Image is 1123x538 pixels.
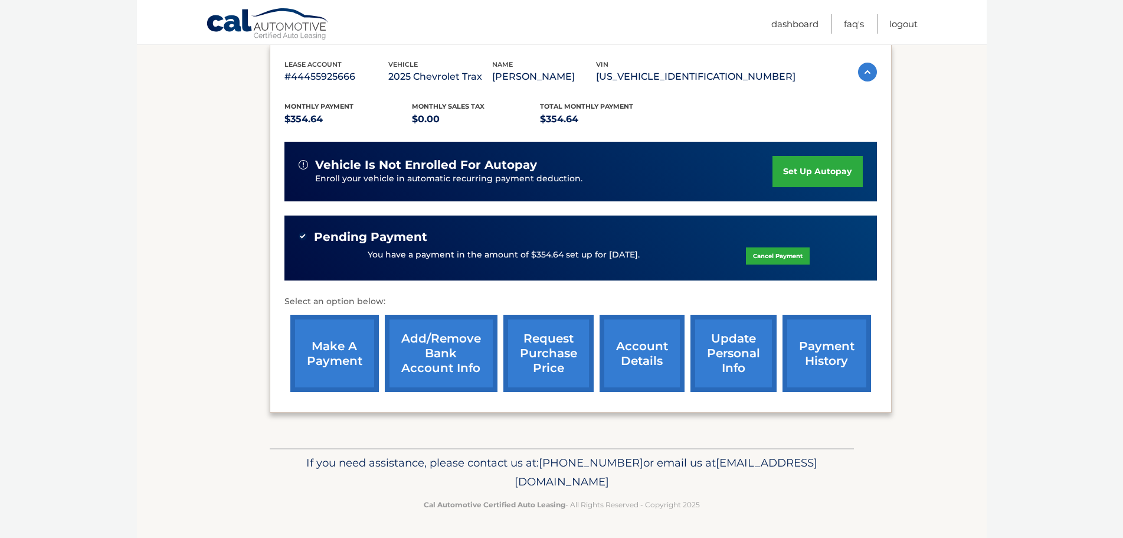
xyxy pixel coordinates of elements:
[844,14,864,34] a: FAQ's
[540,102,633,110] span: Total Monthly Payment
[299,160,308,169] img: alert-white.svg
[368,249,640,262] p: You have a payment in the amount of $354.64 set up for [DATE].
[540,111,668,128] p: $354.64
[783,315,871,392] a: payment history
[596,60,608,69] span: vin
[412,102,484,110] span: Monthly sales Tax
[206,8,330,42] a: Cal Automotive
[600,315,685,392] a: account details
[772,156,862,187] a: set up autopay
[412,111,540,128] p: $0.00
[746,247,810,265] a: Cancel Payment
[388,69,492,85] p: 2025 Chevrolet Trax
[385,315,497,392] a: Add/Remove bank account info
[771,14,818,34] a: Dashboard
[314,230,427,244] span: Pending Payment
[596,69,795,85] p: [US_VEHICLE_IDENTIFICATION_NUMBER]
[284,60,342,69] span: lease account
[299,232,307,240] img: check-green.svg
[424,500,565,509] strong: Cal Automotive Certified Auto Leasing
[515,456,817,488] span: [EMAIL_ADDRESS][DOMAIN_NAME]
[492,60,513,69] span: name
[315,172,773,185] p: Enroll your vehicle in automatic recurring payment deduction.
[388,60,418,69] span: vehicle
[858,63,877,81] img: accordion-active.svg
[503,315,594,392] a: request purchase price
[284,295,877,309] p: Select an option below:
[889,14,918,34] a: Logout
[690,315,777,392] a: update personal info
[284,69,388,85] p: #44455925666
[315,158,537,172] span: vehicle is not enrolled for autopay
[290,315,379,392] a: make a payment
[284,102,353,110] span: Monthly Payment
[277,454,846,491] p: If you need assistance, please contact us at: or email us at
[492,69,596,85] p: [PERSON_NAME]
[277,498,846,511] p: - All Rights Reserved - Copyright 2025
[539,456,643,469] span: [PHONE_NUMBER]
[284,111,412,128] p: $354.64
